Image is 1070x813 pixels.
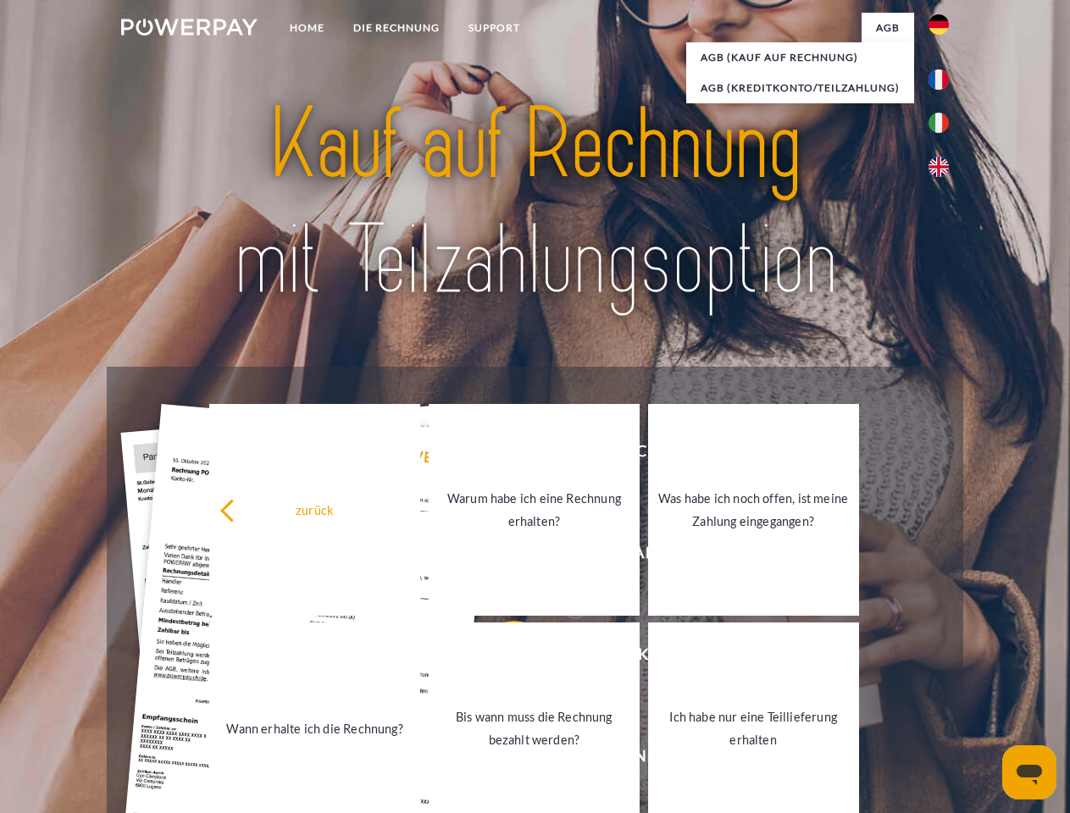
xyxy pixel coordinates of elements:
a: Was habe ich noch offen, ist meine Zahlung eingegangen? [648,404,859,616]
div: zurück [219,498,410,521]
a: AGB (Kauf auf Rechnung) [686,42,914,73]
a: Home [275,13,339,43]
div: Wann erhalte ich die Rechnung? [219,716,410,739]
img: en [929,157,949,177]
img: it [929,113,949,133]
img: de [929,14,949,35]
img: fr [929,69,949,90]
a: DIE RECHNUNG [339,13,454,43]
a: agb [862,13,914,43]
div: Ich habe nur eine Teillieferung erhalten [658,705,849,751]
img: logo-powerpay-white.svg [121,19,258,36]
img: title-powerpay_de.svg [162,81,908,324]
div: Bis wann muss die Rechnung bezahlt werden? [439,705,629,751]
a: AGB (Kreditkonto/Teilzahlung) [686,73,914,103]
div: Warum habe ich eine Rechnung erhalten? [439,487,629,533]
iframe: Schaltfläche zum Öffnen des Messaging-Fensters [1002,745,1056,799]
div: Was habe ich noch offen, ist meine Zahlung eingegangen? [658,487,849,533]
a: SUPPORT [454,13,535,43]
